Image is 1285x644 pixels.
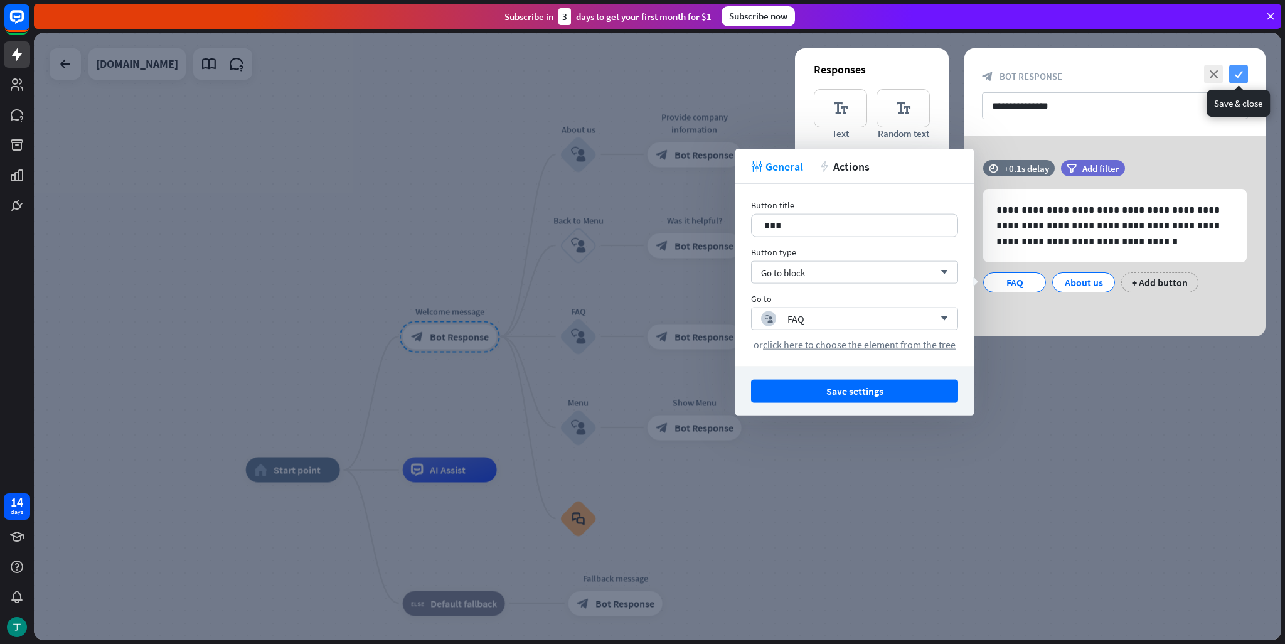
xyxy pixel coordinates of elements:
[11,508,23,517] div: days
[994,273,1035,292] div: FAQ
[763,338,956,351] span: click here to choose the element from the tree
[751,293,958,304] div: Go to
[751,380,958,403] button: Save settings
[1229,65,1248,83] i: check
[1082,163,1119,174] span: Add filter
[761,266,805,278] span: Go to block
[989,164,998,173] i: time
[787,313,804,325] div: FAQ
[504,8,712,25] div: Subscribe in days to get your first month for $1
[982,71,993,82] i: block_bot_response
[765,159,803,173] span: General
[11,496,23,508] div: 14
[1121,272,1198,292] div: + Add button
[722,6,795,26] div: Subscribe now
[1204,65,1223,83] i: close
[1063,273,1104,292] div: About us
[10,5,48,43] button: Open LiveChat chat widget
[558,8,571,25] div: 3
[751,200,958,211] div: Button title
[751,247,958,258] div: Button type
[1000,70,1062,82] span: Bot Response
[4,493,30,520] a: 14 days
[934,269,948,276] i: arrow_down
[1067,164,1077,173] i: filter
[833,159,870,173] span: Actions
[934,315,948,323] i: arrow_down
[751,338,958,351] div: or
[765,314,773,323] i: block_user_input
[751,161,762,172] i: tweak
[1004,163,1049,174] div: +0.1s delay
[819,161,830,172] i: action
